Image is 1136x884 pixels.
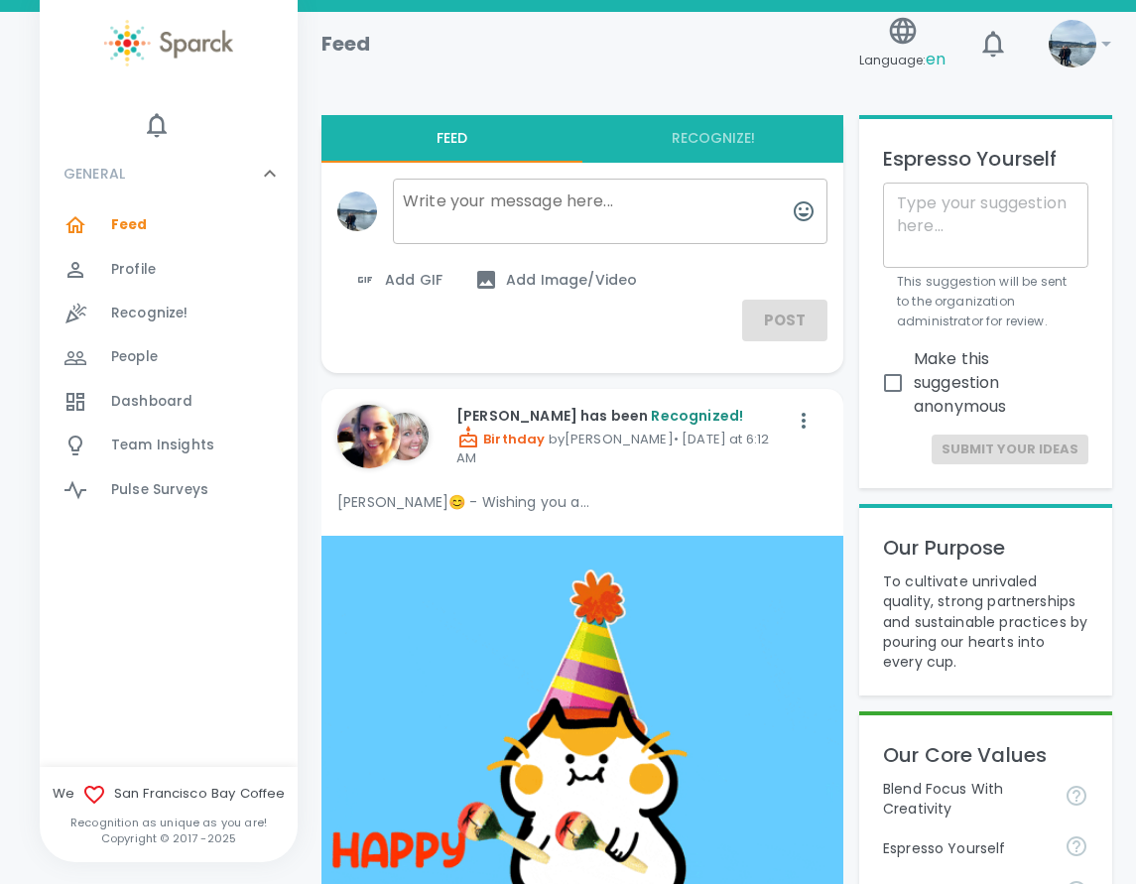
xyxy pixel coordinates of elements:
[40,468,298,512] a: Pulse Surveys
[111,260,156,280] span: Profile
[337,492,827,512] p: [PERSON_NAME]😊 - Wishing you a...
[883,532,1088,564] p: Our Purpose
[1049,20,1096,67] img: Picture of Anna Belle
[337,405,401,468] img: Picture of Nikki Meeks
[456,406,788,426] p: [PERSON_NAME] has been
[321,28,371,60] h1: Feed
[111,304,189,323] span: Recognize!
[883,571,1088,671] p: To cultivate unrivaled quality, strong partnerships and sustainable practices by pouring our hear...
[914,347,1073,419] span: Make this suggestion anonymous
[1065,784,1088,808] svg: Achieve goals today and innovate for tomorrow
[104,20,233,66] img: Sparck logo
[40,335,298,379] a: People
[63,164,125,184] p: GENERAL
[897,272,1074,331] p: This suggestion will be sent to the organization administrator for review.
[851,9,953,79] button: Language:en
[111,215,148,235] span: Feed
[40,783,298,807] span: We San Francisco Bay Coffee
[40,20,298,66] a: Sparck logo
[456,426,788,468] p: by [PERSON_NAME] • [DATE] at 6:12 AM
[474,268,637,292] span: Add Image/Video
[582,115,843,163] button: Recognize!
[111,392,192,412] span: Dashboard
[926,48,946,70] span: en
[859,47,946,73] span: Language:
[40,424,298,467] a: Team Insights
[883,779,1049,819] p: Blend Focus With Creativity
[883,838,1049,858] p: Espresso Yourself
[40,815,298,830] p: Recognition as unique as you are!
[40,830,298,846] p: Copyright © 2017 - 2025
[111,347,158,367] span: People
[321,115,582,163] button: Feed
[337,191,377,231] img: Picture of Anna Belle
[381,413,429,460] img: Picture of Linda Chock
[1065,834,1088,858] svg: Share your voice and your ideas
[883,143,1088,175] p: Espresso Yourself
[40,248,298,292] a: Profile
[40,203,298,247] a: Feed
[40,144,298,203] div: GENERAL
[321,115,843,163] div: interaction tabs
[353,268,442,292] span: Add GIF
[111,480,208,500] span: Pulse Surveys
[111,436,214,455] span: Team Insights
[40,380,298,424] a: Dashboard
[883,739,1088,771] p: Our Core Values
[651,406,743,426] span: Recognized!
[40,203,298,520] div: GENERAL
[40,292,298,335] a: Recognize!
[456,430,545,448] span: Birthday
